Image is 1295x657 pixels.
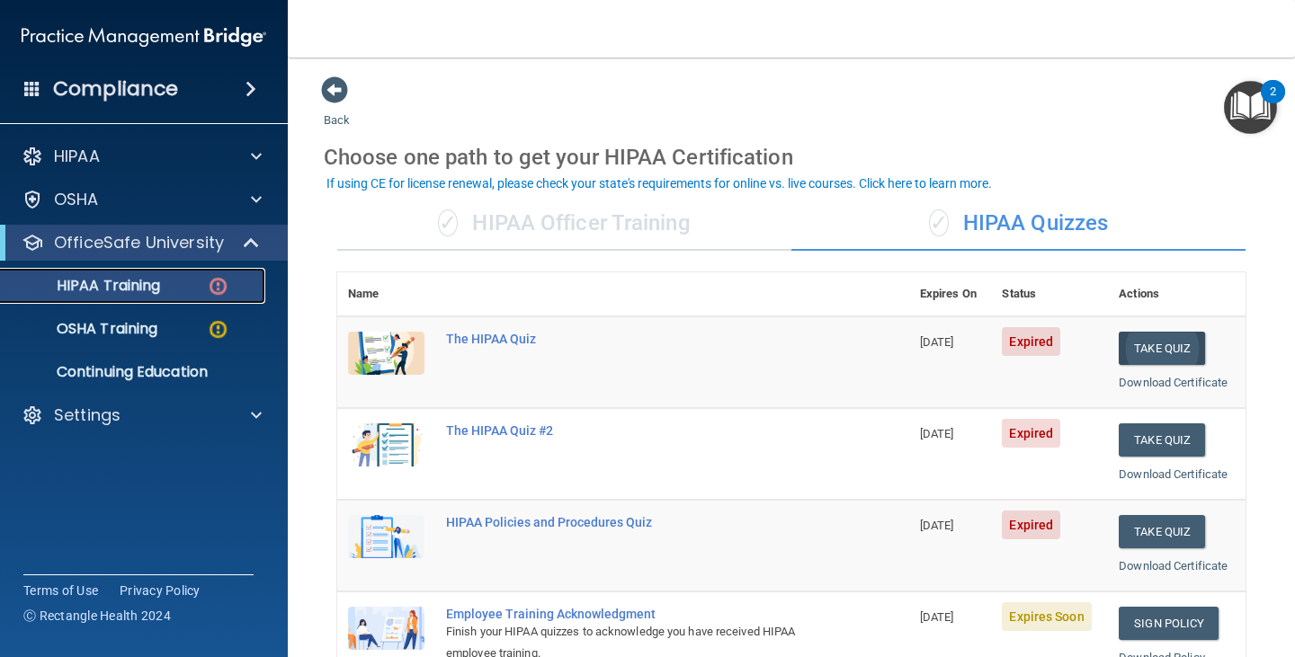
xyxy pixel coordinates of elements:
[446,607,819,621] div: Employee Training Acknowledgment
[446,515,819,529] div: HIPAA Policies and Procedures Quiz
[22,404,262,426] a: Settings
[920,427,954,440] span: [DATE]
[909,272,992,316] th: Expires On
[12,363,257,381] p: Continuing Education
[1119,515,1205,548] button: Take Quiz
[1119,376,1228,389] a: Download Certificate
[791,197,1246,251] div: HIPAA Quizzes
[324,92,350,127] a: Back
[438,209,458,236] span: ✓
[53,76,178,102] h4: Compliance
[326,177,992,190] div: If using CE for license renewal, please check your state's requirements for online vs. live cours...
[337,272,435,316] th: Name
[324,131,1259,183] div: Choose one path to get your HIPAA Certification
[22,189,262,210] a: OSHA
[920,610,954,624] span: [DATE]
[991,272,1108,316] th: Status
[22,19,266,55] img: PMB logo
[1002,511,1060,539] span: Expired
[207,275,229,297] img: danger-circle.6113f641.png
[1119,332,1205,365] button: Take Quiz
[324,174,995,192] button: If using CE for license renewal, please check your state's requirements for online vs. live cours...
[54,404,121,426] p: Settings
[54,232,224,253] p: OfficeSafe University
[446,423,819,438] div: The HIPAA Quiz #2
[1270,92,1276,115] div: 2
[1224,81,1277,134] button: Open Resource Center, 2 new notifications
[54,189,99,210] p: OSHA
[23,582,98,599] a: Terms of Use
[984,537,1273,609] iframe: Drift Widget Chat Controller
[446,332,819,346] div: The HIPAA Quiz
[920,519,954,532] span: [DATE]
[12,277,160,295] p: HIPAA Training
[22,232,261,253] a: OfficeSafe University
[1002,419,1060,448] span: Expired
[1119,607,1219,640] a: Sign Policy
[207,318,229,341] img: warning-circle.0cc9ac19.png
[1108,272,1246,316] th: Actions
[22,146,262,167] a: HIPAA
[1119,467,1228,481] a: Download Certificate
[23,607,171,625] span: Ⓒ Rectangle Health 2024
[929,209,949,236] span: ✓
[120,582,201,599] a: Privacy Policy
[1002,327,1060,356] span: Expired
[12,320,157,338] p: OSHA Training
[54,146,100,167] p: HIPAA
[1002,602,1091,631] span: Expires Soon
[920,335,954,349] span: [DATE]
[337,197,791,251] div: HIPAA Officer Training
[1119,423,1205,457] button: Take Quiz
